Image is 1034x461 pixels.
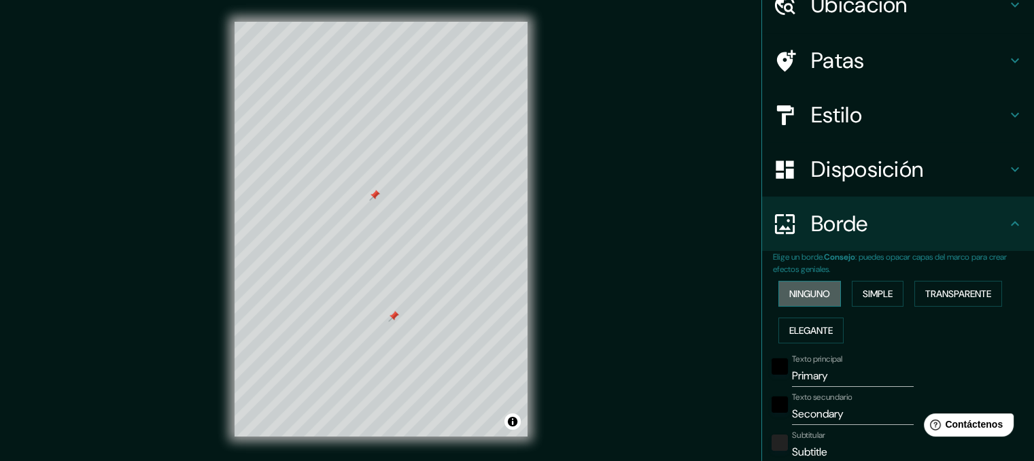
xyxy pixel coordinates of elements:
[772,358,788,375] button: negro
[811,209,868,238] font: Borde
[792,392,852,403] font: Texto secundario
[824,252,855,262] font: Consejo
[762,142,1034,197] div: Disposición
[773,252,1007,275] font: : puedes opacar capas del marco para crear efectos geniales.
[914,281,1002,307] button: Transparente
[778,281,841,307] button: Ninguno
[789,288,830,300] font: Ninguno
[792,430,825,441] font: Subtitular
[778,318,844,343] button: Elegante
[811,155,923,184] font: Disposición
[772,434,788,451] button: color-222222
[789,324,833,337] font: Elegante
[863,288,893,300] font: Simple
[773,252,824,262] font: Elige un borde.
[762,33,1034,88] div: Patas
[772,396,788,413] button: negro
[811,101,862,129] font: Estilo
[762,197,1034,251] div: Borde
[504,413,521,430] button: Activar o desactivar atribución
[762,88,1034,142] div: Estilo
[811,46,865,75] font: Patas
[792,354,842,364] font: Texto principal
[925,288,991,300] font: Transparente
[852,281,903,307] button: Simple
[913,408,1019,446] iframe: Lanzador de widgets de ayuda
